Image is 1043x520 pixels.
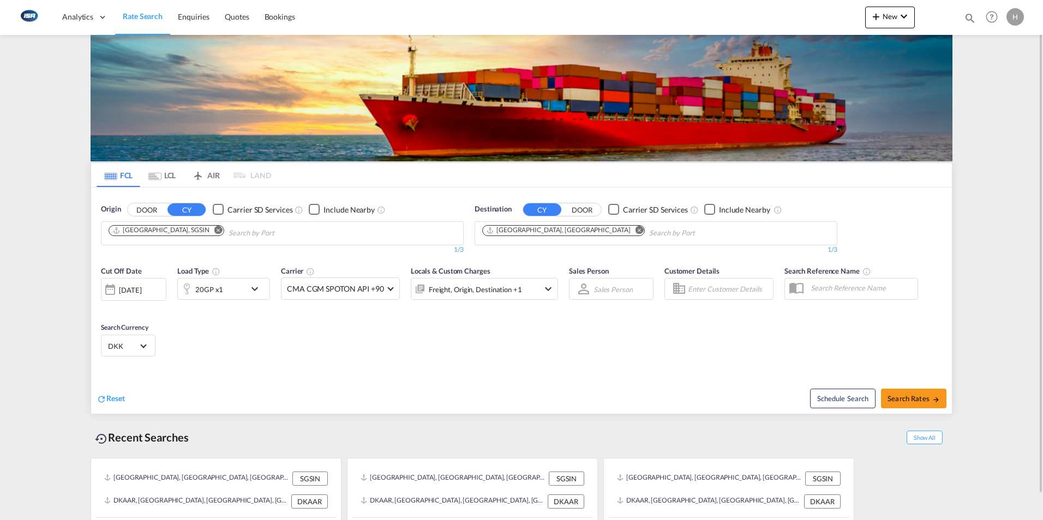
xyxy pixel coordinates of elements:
[784,267,871,275] span: Search Reference Name
[97,163,271,187] md-pagination-wrapper: Use the left and right arrow keys to navigate between tabs
[287,283,384,294] span: CMA CGM SPOTON API +90
[865,7,915,28] button: icon-plus 400-fgNewicon-chevron-down
[411,278,558,300] div: Freight Origin Destination Dock Stuffingicon-chevron-down
[112,226,209,235] div: Singapore, SGSIN
[292,471,328,486] div: SGSIN
[1006,8,1024,26] div: H
[104,494,289,509] div: DKAAR, Aarhus, Denmark, Northern Europe, Europe
[907,431,943,444] span: Show All
[177,267,220,275] span: Load Type
[704,204,770,215] md-checkbox: Checkbox No Ink
[97,163,140,187] md-tab-item: FCL
[608,204,688,215] md-checkbox: Checkbox No Ink
[810,389,876,408] button: Note: By default Schedule search will only considerorigin ports, destination ports and cut off da...
[964,12,976,24] md-icon: icon-magnify
[91,35,952,161] img: LCL+%26+FCL+BACKGROUND.png
[862,267,871,276] md-icon: Your search will be saved by the below given name
[97,394,106,404] md-icon: icon-refresh
[112,226,212,235] div: Press delete to remove this chip.
[101,204,121,215] span: Origin
[191,169,205,177] md-icon: icon-airplane
[982,8,1001,26] span: Help
[486,226,632,235] div: Press delete to remove this chip.
[104,471,290,486] div: SGSIN, Singapore, Singapore, South East Asia, Asia Pacific
[523,203,561,216] button: CY
[265,12,295,21] span: Bookings
[16,5,41,29] img: 1aa151c0c08011ec8d6f413816f9a227.png
[377,205,386,214] md-icon: Unchecked: Ignores neighbouring ports when fetching rates.Checked : Includes neighbouring ports w...
[361,471,546,486] div: SGSIN, Singapore, Singapore, South East Asia, Asia Pacific
[295,205,303,214] md-icon: Unchecked: Search for CY (Container Yard) services for all selected carriers.Checked : Search for...
[291,494,328,509] div: DKAAR
[101,267,142,275] span: Cut Off Date
[97,393,125,405] div: icon-refreshReset
[95,432,108,445] md-icon: icon-backup-restore
[207,226,224,237] button: Remove
[664,267,720,275] span: Customer Details
[212,267,220,276] md-icon: icon-information-outline
[309,204,375,215] md-checkbox: Checkbox No Ink
[870,10,883,23] md-icon: icon-plus 400-fg
[897,10,910,23] md-icon: icon-chevron-down
[140,163,184,187] md-tab-item: LCL
[167,203,206,216] button: CY
[964,12,976,28] div: icon-magnify
[623,204,688,215] div: Carrier SD Services
[805,471,841,486] div: SGSIN
[91,188,952,414] div: OriginDOOR CY Checkbox No InkUnchecked: Search for CY (Container Yard) services for all selected ...
[548,494,584,509] div: DKAAR
[225,12,249,21] span: Quotes
[281,267,315,275] span: Carrier
[429,282,522,297] div: Freight Origin Destination Dock Stuffing
[774,205,782,214] md-icon: Unchecked: Ignores neighbouring ports when fetching rates.Checked : Includes neighbouring ports w...
[229,225,332,242] input: Chips input.
[123,11,163,21] span: Rate Search
[617,494,801,509] div: DKAAR, Aarhus, Denmark, Northern Europe, Europe
[101,245,464,255] div: 1/3
[549,471,584,486] div: SGSIN
[108,341,139,351] span: DKK
[195,282,223,297] div: 20GP x1
[804,494,841,509] div: DKAAR
[569,267,609,275] span: Sales Person
[411,267,490,275] span: Locals & Custom Charges
[481,222,757,242] md-chips-wrap: Chips container. Use arrow keys to select chips.
[932,396,940,403] md-icon: icon-arrow-right
[178,12,209,21] span: Enquiries
[213,204,292,215] md-checkbox: Checkbox No Ink
[106,394,125,403] span: Reset
[323,204,375,215] div: Include Nearby
[688,281,770,297] input: Enter Customer Details
[306,267,315,276] md-icon: The selected Trucker/Carrierwill be displayed in the rate results If the rates are from another f...
[805,280,918,296] input: Search Reference Name
[227,204,292,215] div: Carrier SD Services
[475,245,837,255] div: 1/3
[592,281,634,297] md-select: Sales Person
[617,471,802,486] div: SGSIN, Singapore, Singapore, South East Asia, Asia Pacific
[101,278,166,301] div: [DATE]
[542,282,555,295] md-icon: icon-chevron-down
[486,226,630,235] div: Aarhus, DKAAR
[475,204,512,215] span: Destination
[870,12,910,21] span: New
[982,8,1006,27] div: Help
[690,205,699,214] md-icon: Unchecked: Search for CY (Container Yard) services for all selected carriers.Checked : Search for...
[128,203,166,216] button: DOOR
[248,282,267,295] md-icon: icon-chevron-down
[101,323,148,331] span: Search Currency
[177,278,270,300] div: 20GP x1icon-chevron-down
[91,425,193,450] div: Recent Searches
[881,389,946,408] button: Search Ratesicon-arrow-right
[649,225,753,242] input: Chips input.
[719,204,770,215] div: Include Nearby
[361,494,545,509] div: DKAAR, Aarhus, Denmark, Northern Europe, Europe
[628,226,644,237] button: Remove
[107,222,337,242] md-chips-wrap: Chips container. Use arrow keys to select chips.
[62,11,93,22] span: Analytics
[888,394,940,403] span: Search Rates
[119,285,141,295] div: [DATE]
[107,338,149,354] md-select: Select Currency: kr DKKDenmark Krone
[101,300,109,315] md-datepicker: Select
[563,203,601,216] button: DOOR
